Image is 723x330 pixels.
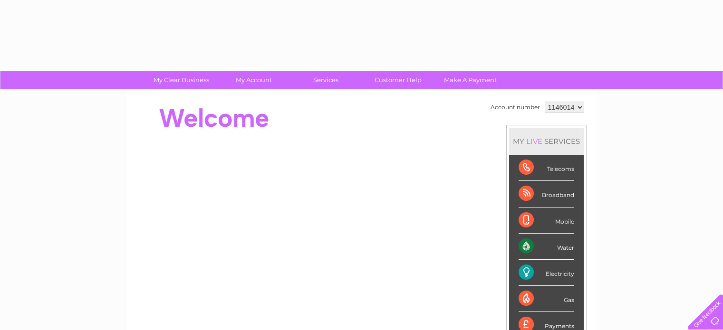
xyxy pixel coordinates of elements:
a: My Clear Business [142,71,221,89]
div: LIVE [524,137,544,146]
a: Customer Help [359,71,437,89]
div: Broadband [519,181,574,207]
td: Account number [488,99,542,115]
a: Services [287,71,365,89]
a: My Account [214,71,293,89]
div: MY SERVICES [509,128,584,155]
div: Gas [519,286,574,312]
div: Electricity [519,260,574,286]
div: Telecoms [519,155,574,181]
div: Water [519,234,574,260]
div: Mobile [519,207,574,234]
a: Make A Payment [431,71,510,89]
